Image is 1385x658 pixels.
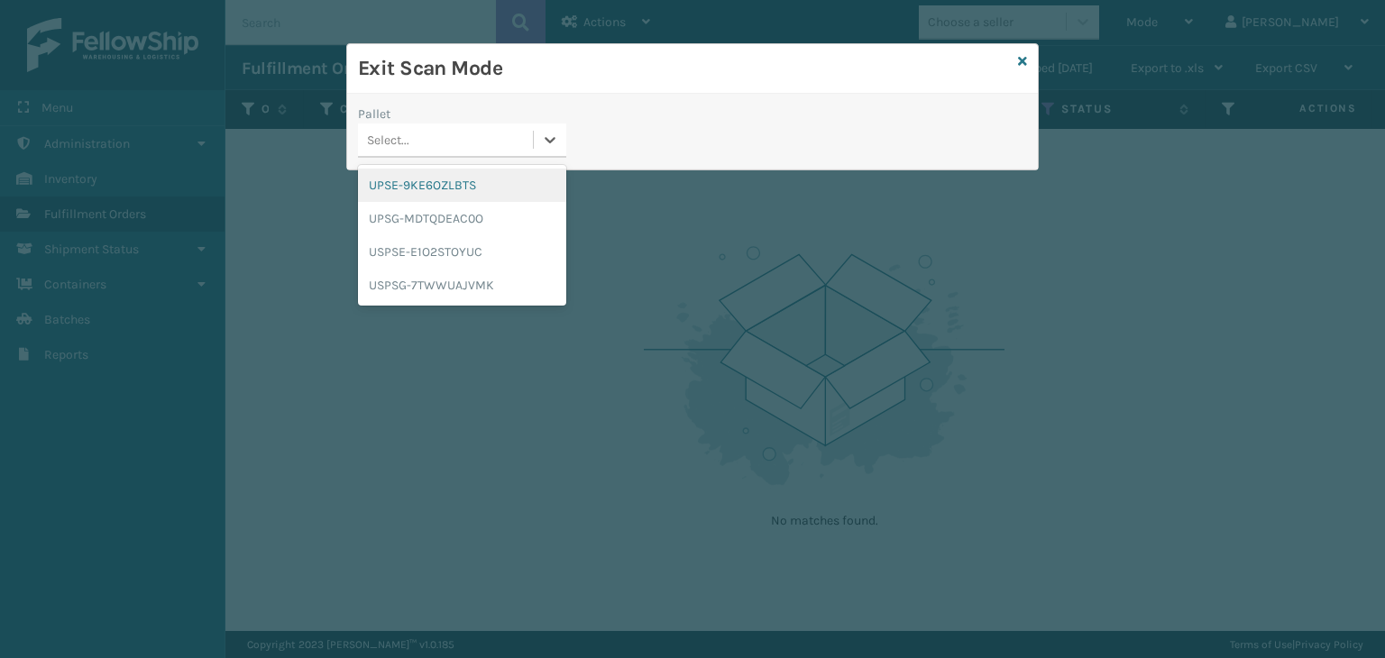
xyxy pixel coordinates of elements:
h3: Exit Scan Mode [358,55,1011,82]
div: USPSG-7TWWUAJVMK [358,269,566,302]
label: Pallet [358,105,390,123]
div: UPSG-MDTQDEAC0O [358,202,566,235]
div: USPSE-E1O2STOYUC [358,235,566,269]
div: Select... [367,131,409,150]
div: UPSE-9KE6OZLBTS [358,169,566,202]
